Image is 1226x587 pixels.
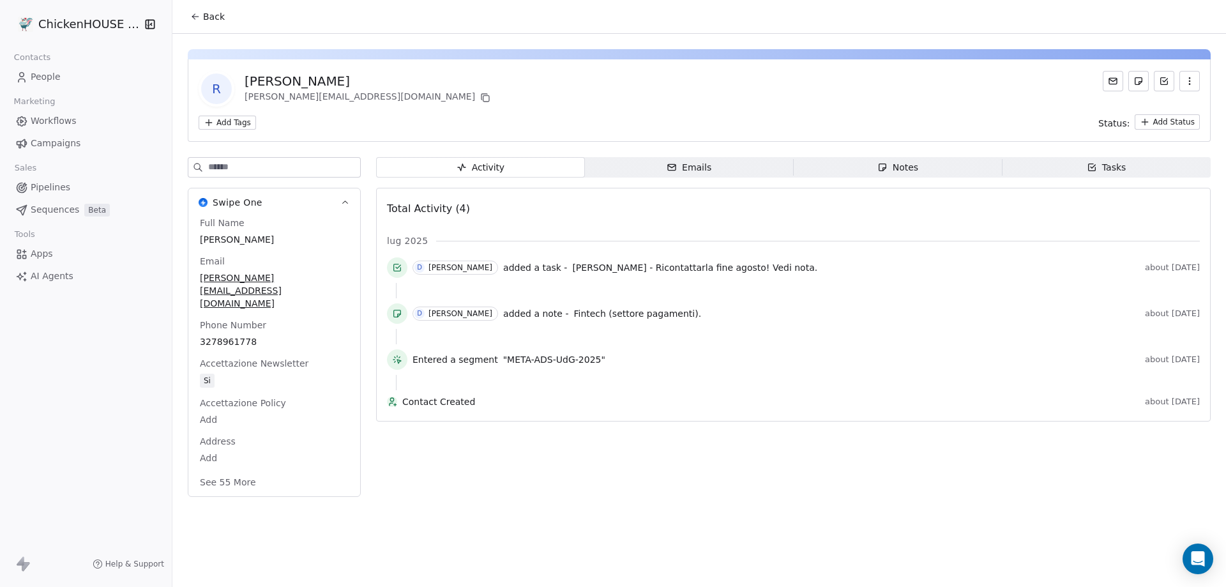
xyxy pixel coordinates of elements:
span: about [DATE] [1145,309,1200,319]
span: Entered a segment [412,353,498,366]
div: [PERSON_NAME] [428,309,492,318]
span: Fintech (settore pagamenti). [573,309,701,319]
span: Tools [9,225,40,244]
div: Swipe OneSwipe One [188,217,360,496]
div: Notes [877,161,918,174]
div: Si [204,374,211,387]
div: [PERSON_NAME] [245,72,493,90]
span: about [DATE] [1145,354,1200,365]
span: AI Agents [31,270,73,283]
span: Marketing [8,92,61,111]
button: ChickenHOUSE snc [15,13,136,35]
button: Add Status [1135,114,1200,130]
span: [PERSON_NAME][EMAIL_ADDRESS][DOMAIN_NAME] [200,271,349,310]
span: Contact Created [402,395,1140,408]
span: Swipe One [213,196,262,209]
div: [PERSON_NAME][EMAIL_ADDRESS][DOMAIN_NAME] [245,90,493,105]
div: Open Intercom Messenger [1183,544,1213,574]
a: Pipelines [10,177,162,198]
span: added a task - [503,261,567,274]
span: Campaigns [31,137,80,150]
span: Sales [9,158,42,178]
span: about [DATE] [1145,263,1200,273]
div: [PERSON_NAME] [428,263,492,272]
span: Total Activity (4) [387,202,470,215]
span: Status: [1098,117,1130,130]
div: Emails [667,161,711,174]
span: [PERSON_NAME] - Ricontattarla fine agosto! Vedi nota. [572,263,817,273]
a: Workflows [10,111,162,132]
a: Help & Support [93,559,164,569]
span: Pipelines [31,181,70,194]
a: People [10,66,162,88]
a: Apps [10,243,162,264]
span: Help & Support [105,559,164,569]
a: SequencesBeta [10,199,162,220]
button: See 55 More [192,471,264,494]
span: [PERSON_NAME] [200,233,349,246]
span: Full Name [197,217,247,229]
img: 4.jpg [18,17,33,32]
span: Sequences [31,203,79,217]
span: ChickenHOUSE snc [38,16,140,33]
span: Apps [31,247,53,261]
span: Accettazione Policy [197,397,289,409]
span: Contacts [8,48,56,67]
button: Back [183,5,232,28]
span: lug 2025 [387,234,428,247]
div: Tasks [1087,161,1126,174]
span: Phone Number [197,319,269,332]
span: R [201,73,232,104]
span: Accettazione Newsletter [197,357,311,370]
a: Fintech (settore pagamenti). [573,306,701,321]
a: [PERSON_NAME] - Ricontattarla fine agosto! Vedi nota. [572,260,817,275]
span: 3278961778 [200,335,349,348]
button: Add Tags [199,116,256,130]
a: AI Agents [10,266,162,287]
span: Email [197,255,227,268]
div: D [417,309,422,319]
span: about [DATE] [1145,397,1200,407]
div: D [417,263,422,273]
span: Add [200,413,349,426]
span: Address [197,435,238,448]
button: Swipe OneSwipe One [188,188,360,217]
span: People [31,70,61,84]
span: Add [200,452,349,464]
a: Campaigns [10,133,162,154]
span: Beta [84,204,110,217]
span: added a note - [503,307,568,320]
span: Back [203,10,225,23]
img: Swipe One [199,198,208,207]
span: Workflows [31,114,77,128]
span: "META-ADS-UdG-2025" [503,353,605,366]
